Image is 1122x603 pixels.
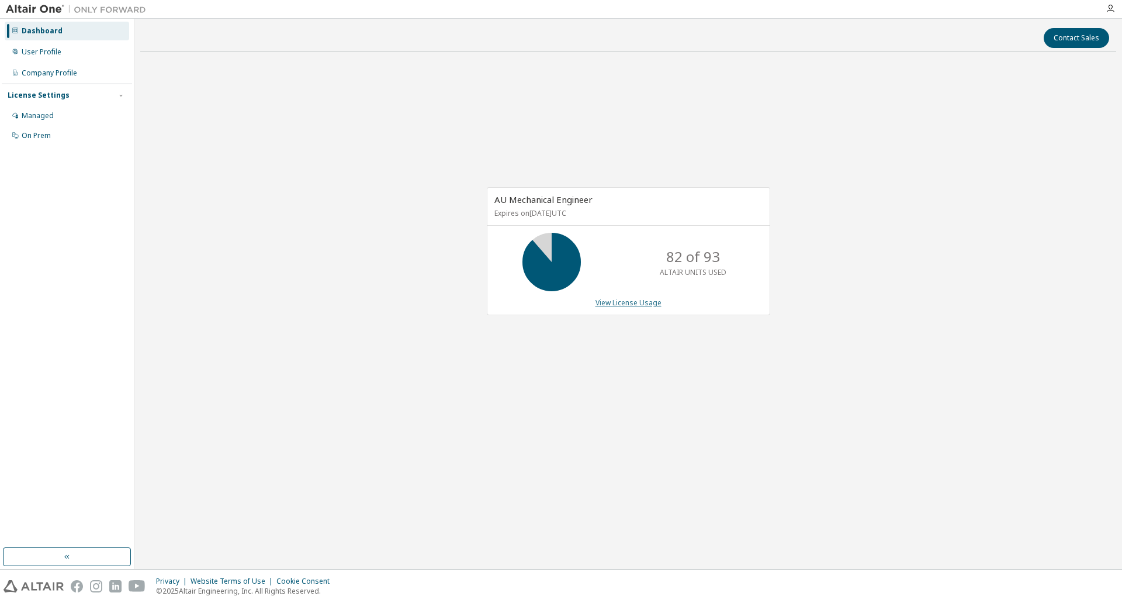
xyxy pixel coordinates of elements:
[8,91,70,100] div: License Settings
[595,298,662,308] a: View License Usage
[22,68,77,78] div: Company Profile
[156,586,337,596] p: © 2025 Altair Engineering, Inc. All Rights Reserved.
[22,47,61,57] div: User Profile
[191,577,276,586] div: Website Terms of Use
[6,4,152,15] img: Altair One
[156,577,191,586] div: Privacy
[4,580,64,592] img: altair_logo.svg
[129,580,146,592] img: youtube.svg
[660,267,726,277] p: ALTAIR UNITS USED
[109,580,122,592] img: linkedin.svg
[71,580,83,592] img: facebook.svg
[494,194,593,205] span: AU Mechanical Engineer
[1044,28,1109,48] button: Contact Sales
[666,247,720,267] p: 82 of 93
[494,208,760,218] p: Expires on [DATE] UTC
[22,131,51,140] div: On Prem
[22,111,54,120] div: Managed
[276,577,337,586] div: Cookie Consent
[90,580,102,592] img: instagram.svg
[22,26,63,36] div: Dashboard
